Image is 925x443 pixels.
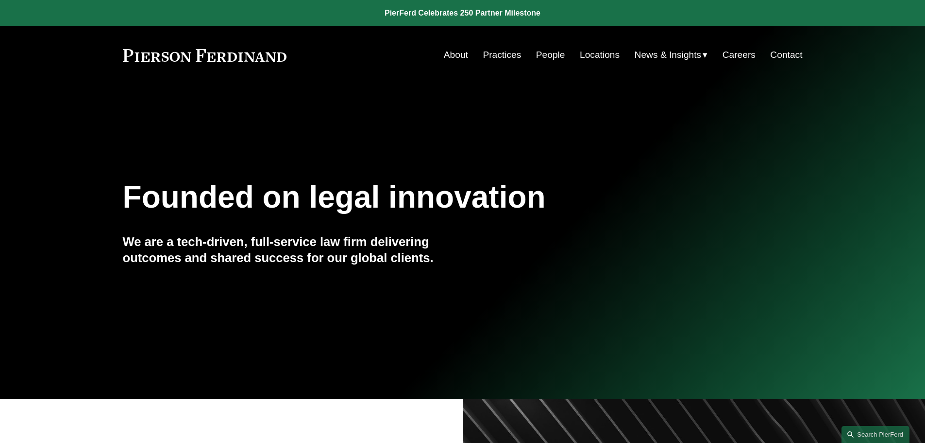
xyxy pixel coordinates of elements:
span: News & Insights [635,47,702,64]
a: Search this site [841,426,909,443]
h4: We are a tech-driven, full-service law firm delivering outcomes and shared success for our global... [123,234,463,266]
h1: Founded on legal innovation [123,179,690,215]
a: folder dropdown [635,46,708,64]
a: About [444,46,468,64]
a: Careers [723,46,756,64]
a: Practices [483,46,521,64]
a: People [536,46,565,64]
a: Contact [770,46,802,64]
a: Locations [580,46,620,64]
